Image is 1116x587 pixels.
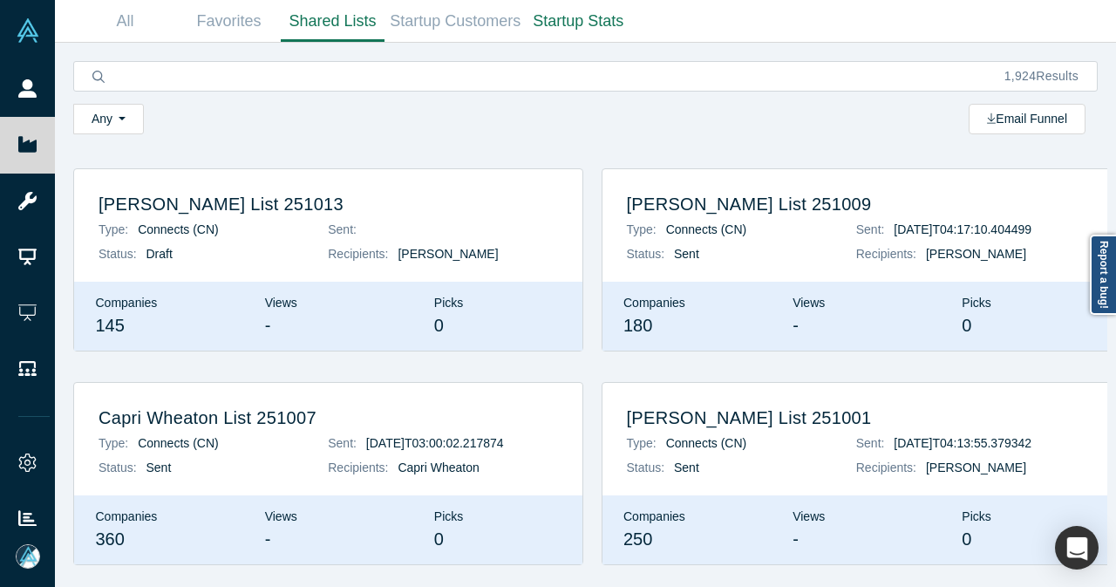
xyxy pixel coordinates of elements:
a: [PERSON_NAME] List 251013Type: Connects (CN)Status: DraftSent: Recipients: [PERSON_NAME]Companies... [74,169,582,351]
i: Sent: [856,222,885,236]
p: [PERSON_NAME] [856,459,1085,477]
i: Status: [99,247,137,261]
h2: [PERSON_NAME] List 251009 [627,194,1086,215]
div: 360 [96,526,241,552]
a: Startup Stats [527,1,630,42]
div: Views [243,495,412,564]
span: Results [1004,69,1079,83]
div: Picks [941,495,1110,564]
i: Recipients: [856,461,916,474]
i: Type: [627,222,657,236]
div: Companies [602,495,772,564]
p: Sent [627,245,856,263]
div: Views [772,495,941,564]
p: [PERSON_NAME] [328,245,557,263]
i: Type: [99,436,128,450]
div: Companies [74,495,243,564]
div: - [265,312,410,338]
div: 180 [623,312,768,338]
div: 0 [962,526,1106,552]
div: - [793,526,937,552]
p: Draft [99,245,328,263]
p: [DATE]T04:13:55.379342 [856,434,1085,453]
a: Startup Customers [384,1,527,42]
i: Sent: [328,222,357,236]
div: - [265,526,410,552]
img: Mia Scott's Account [16,544,40,569]
i: Type: [627,436,657,450]
p: Connects (CN) [99,434,328,453]
div: Picks [412,282,582,351]
div: 250 [623,526,768,552]
i: Recipients: [328,247,388,261]
h2: [PERSON_NAME] List 251001 [627,407,1086,428]
div: 145 [96,312,241,338]
div: 0 [434,526,579,552]
button: Email Funnel [969,104,1085,134]
p: Capri Wheaton [328,459,557,477]
div: Views [243,282,412,351]
h2: Capri Wheaton List 251007 [99,407,558,428]
i: Type: [99,222,128,236]
div: Views [772,282,941,351]
a: Shared Lists [281,1,384,42]
i: Sent: [328,436,357,450]
a: All [73,1,177,42]
i: Sent: [856,436,885,450]
h2: [PERSON_NAME] List 251013 [99,194,558,215]
img: Alchemist Vault Logo [16,18,40,43]
div: 0 [962,312,1106,338]
a: Favorites [177,1,281,42]
a: [PERSON_NAME] List 251009Type: Connects (CN)Status: SentSent: [DATE]T04:17:10.404499Recipients: [... [602,169,1111,351]
p: Sent [99,459,328,477]
p: Connects (CN) [627,221,856,239]
a: Report a bug! [1090,235,1116,315]
p: [DATE]T03:00:02.217874 [328,434,557,453]
div: Picks [941,282,1110,351]
p: Connects (CN) [99,221,328,239]
p: [PERSON_NAME] [856,245,1085,263]
div: 0 [434,312,579,338]
i: Status: [627,461,665,474]
button: Any [73,104,144,134]
div: Picks [412,495,582,564]
p: Connects (CN) [627,434,856,453]
p: [DATE]T04:17:10.404499 [856,221,1085,239]
a: [PERSON_NAME] List 251001Type: Connects (CN)Status: SentSent: [DATE]T04:13:55.379342Recipients: [... [602,383,1111,564]
span: 1,924 [1004,69,1037,83]
i: Recipients: [856,247,916,261]
i: Status: [627,247,665,261]
div: Companies [74,282,243,351]
a: Capri Wheaton List 251007Type: Connects (CN)Status: SentSent: [DATE]T03:00:02.217874Recipients: C... [74,383,582,564]
p: Sent [627,459,856,477]
i: Recipients: [328,461,388,474]
i: Status: [99,461,137,474]
div: Companies [602,282,772,351]
div: - [793,312,937,338]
